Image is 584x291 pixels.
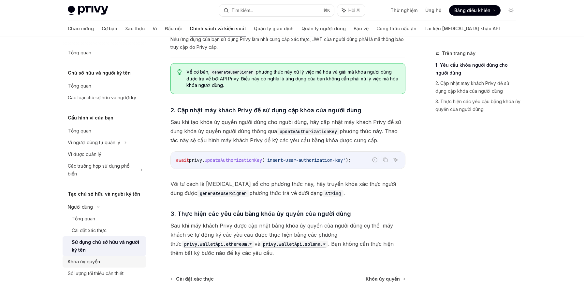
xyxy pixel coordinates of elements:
[260,241,328,247] a: privy.walletApi.solana.*
[68,70,131,76] font: Chủ sở hữu và người ký tên
[125,26,145,31] font: Xác thực
[165,26,182,31] font: Đầu nối
[435,96,521,115] a: 3. Thực hiện các yêu cầu bằng khóa ủy quyền của người dùng
[260,241,328,248] code: privy.walletApi.solana.*
[68,21,94,36] a: Chào mừng
[170,210,351,217] font: 3. Thực hiện các yêu cầu bằng khóa ủy quyền của người dùng
[391,156,400,164] button: Hỏi AI
[323,8,327,13] font: ⌘
[277,128,340,135] code: updateAuthorizationKey
[170,36,404,50] font: Nếu ứng dụng của bạn sử dụng Privy làm nhà cung cấp xác thực, JWT của người dùng phải là mã thông...
[72,216,95,221] font: Tổng quan
[337,5,365,16] button: Hỏi AI
[63,47,146,59] a: Tổng quan
[177,69,182,75] svg: Mẹo
[68,259,100,264] font: Khóa ủy quyền
[343,190,345,196] font: .
[354,26,369,31] font: Bảo vệ
[424,26,500,31] font: Tài liệu [MEDICAL_DATA] khảo API
[205,157,262,163] span: updateAuthorizationKey
[301,21,346,36] a: Quản lý người dùng
[376,26,416,31] font: Công thức nấu ăn
[435,60,521,78] a: 1. Yêu cầu khóa người dùng cho người dùng
[186,69,398,88] font: phương thức này xử lý việc mã hóa và giải mã khóa người dùng được trả về bởi API Privy. Điều này ...
[435,62,508,76] font: 1. Yêu cầu khóa người dùng cho người dùng
[170,119,401,134] font: Sau khi tạo khóa ủy quyền người dùng cho người dùng, hãy cập nhật máy khách Privy để sử dụng khóa...
[323,190,343,197] code: string
[506,5,516,16] button: Chuyển đổi chế độ tối
[182,241,255,247] a: privy.walletApi.ethereum.*
[68,270,124,276] font: Số lượng tối thiểu cần thiết
[376,21,416,36] a: Công thức nấu ăn
[371,156,379,164] button: Báo cáo mã không chính xác
[254,26,294,31] font: Quản lý giao dịch
[68,191,140,197] font: Tạo chủ sở hữu và người ký tên
[454,7,490,13] font: Bảng điều khiển
[176,276,214,282] font: Cài đặt xác thực
[125,21,145,36] a: Xác thực
[68,26,94,31] font: Chào mừng
[348,7,360,13] font: Hỏi AI
[63,148,146,160] a: Ví được quản lý
[170,222,393,247] font: Sau khi máy khách Privy được cập nhật bằng khóa ủy quyền của người dùng cụ thể, máy khách sẽ tự đ...
[182,241,255,248] code: privy.walletApi.ethereum.*
[366,276,400,282] font: Khóa ủy quyền
[202,157,205,163] span: .
[170,181,396,196] font: Với tư cách là [MEDICAL_DATA] số cho phương thức này, hãy truyền khóa xác thực người dùng được
[366,276,405,282] a: Khóa ủy quyền
[68,140,120,145] font: Ví người dùng tự quản lý
[249,190,323,196] font: phương thức trả về dưới dạng
[68,128,91,133] font: Tổng quan
[262,157,265,163] span: (
[72,239,139,253] font: Sử dụng chủ sở hữu và người ký tên
[186,69,210,75] font: Về cơ bản,
[153,21,157,36] a: Ví
[265,157,345,163] span: 'insert-user-authorization-key'
[219,5,334,16] button: Tìm kiếm...⌘K
[381,156,389,164] button: Sao chép nội dung từ khối mã
[390,7,417,14] a: Thử nghiệm
[153,26,157,31] font: Ví
[424,21,500,36] a: Tài liệu [MEDICAL_DATA] khảo API
[68,95,136,100] font: Các loại chủ sở hữu và người ký
[171,276,214,282] a: Cài đặt xác thực
[390,7,417,13] font: Thử nghiệm
[68,151,101,157] font: Ví được quản lý
[176,157,189,163] span: await
[102,21,117,36] a: Cơ bản
[255,241,260,247] font: và
[345,157,351,163] span: );
[354,21,369,36] a: Bảo vệ
[63,125,146,137] a: Tổng quan
[435,80,509,94] font: 2. Cập nhật máy khách Privy để sử dụng cặp khóa của người dùng
[68,115,113,120] font: Cấu hình ví của bạn
[63,80,146,92] a: Tổng quan
[68,163,129,176] font: Các trường hợp sử dụng phổ biến
[231,7,253,13] font: Tìm kiếm...
[189,157,202,163] span: privy
[68,50,91,55] font: Tổng quan
[170,107,361,114] font: 2. Cập nhật máy khách Privy để sử dụng cặp khóa của người dùng
[442,50,475,56] font: Trên trang này
[254,21,294,36] a: Quản lý giao dịch
[425,7,441,14] a: Ủng hộ
[68,6,108,15] img: logo sáng
[449,5,501,16] a: Bảng điều khiển
[435,99,520,112] font: 3. Thực hiện các yêu cầu bằng khóa ủy quyền của người dùng
[190,26,246,31] font: Chính sách và kiểm soát
[197,190,249,197] code: generateUserSigner
[63,256,146,268] a: Khóa ủy quyền
[301,26,346,31] font: Quản lý người dùng
[190,21,246,36] a: Chính sách và kiểm soát
[435,78,521,96] a: 2. Cập nhật máy khách Privy để sử dụng cặp khóa của người dùng
[327,8,330,13] font: K
[210,69,256,76] code: generateUserSigner
[63,236,146,256] a: Sử dụng chủ sở hữu và người ký tên
[165,21,182,36] a: Đầu nối
[102,26,117,31] font: Cơ bản
[63,268,146,279] a: Số lượng tối thiểu cần thiết
[63,225,146,236] a: Cài đặt xác thực
[72,228,107,233] font: Cài đặt xác thực
[68,83,91,89] font: Tổng quan
[425,7,441,13] font: Ủng hộ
